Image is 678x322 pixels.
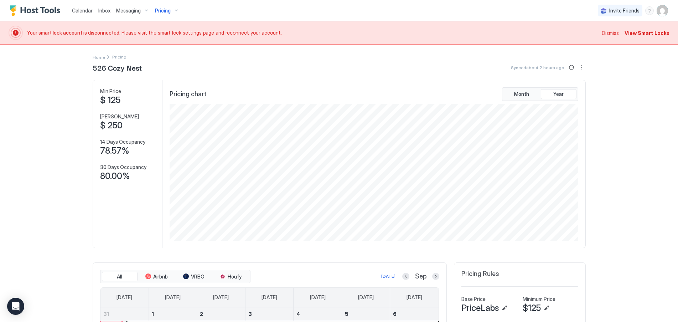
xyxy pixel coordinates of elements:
[390,307,438,321] a: September 6, 2025
[7,298,24,315] div: Open Intercom Messenger
[176,272,212,282] button: VRBO
[93,53,105,61] div: Breadcrumb
[461,303,499,313] span: PriceLabs
[345,311,348,317] span: 5
[523,296,555,302] span: Minimum Price
[100,95,120,106] span: $ 125
[200,311,203,317] span: 2
[100,120,123,131] span: $ 250
[100,164,146,170] span: 30 Days Occupancy
[100,270,250,283] div: tab-group
[191,274,205,280] span: VRBO
[399,288,429,307] a: Saturday
[393,311,397,317] span: 6
[100,113,139,120] span: [PERSON_NAME]
[109,288,139,307] a: Sunday
[248,311,252,317] span: 3
[602,29,619,37] div: Dismiss
[100,307,149,321] a: August 31, 2025
[100,139,145,145] span: 14 Days Occupancy
[609,7,640,14] span: Invite Friends
[461,270,499,278] span: Pricing Rules
[213,294,229,301] span: [DATE]
[158,288,188,307] a: Monday
[262,294,277,301] span: [DATE]
[100,171,130,182] span: 80.00%
[93,62,142,73] span: 526 Cozy Nest
[380,272,397,281] button: [DATE]
[27,30,121,36] span: Your smart lock account is disconnected.
[152,311,154,317] span: 1
[402,273,409,280] button: Previous month
[100,88,121,94] span: Min Price
[625,29,669,37] div: View Smart Locks
[523,303,541,313] span: $125
[197,307,245,321] a: September 2, 2025
[206,288,236,307] a: Tuesday
[155,7,171,14] span: Pricing
[139,272,175,282] button: Airbnb
[358,294,374,301] span: [DATE]
[116,7,141,14] span: Messaging
[415,272,426,281] span: Sep
[112,54,126,60] span: Breadcrumb
[542,304,551,312] button: Edit
[165,294,181,301] span: [DATE]
[213,272,249,282] button: Houfy
[27,30,597,36] span: Please visit the smart lock settings page and reconnect your account.
[381,273,395,280] div: [DATE]
[645,6,654,15] div: menu
[117,274,122,280] span: All
[296,311,300,317] span: 4
[432,273,439,280] button: Next month
[72,7,93,14] a: Calendar
[504,89,539,99] button: Month
[342,307,390,321] a: September 5, 2025
[153,274,168,280] span: Airbnb
[310,294,326,301] span: [DATE]
[553,91,564,97] span: Year
[170,90,206,98] span: Pricing chart
[294,307,342,321] a: September 4, 2025
[514,91,529,97] span: Month
[303,288,333,307] a: Thursday
[245,307,294,321] a: September 3, 2025
[511,65,564,70] span: Synced about 2 hours ago
[149,307,197,321] a: September 1, 2025
[500,304,509,312] button: Edit
[98,7,110,14] a: Inbox
[657,5,668,16] div: User profile
[93,55,105,60] span: Home
[461,296,486,302] span: Base Price
[577,63,586,72] div: menu
[100,145,129,156] span: 78.57%
[577,63,586,72] button: More options
[102,272,138,282] button: All
[254,288,284,307] a: Wednesday
[407,294,422,301] span: [DATE]
[228,274,242,280] span: Houfy
[10,5,63,16] a: Host Tools Logo
[567,63,576,72] button: Sync prices
[117,294,132,301] span: [DATE]
[93,53,105,61] a: Home
[502,87,578,101] div: tab-group
[103,311,109,317] span: 31
[541,89,576,99] button: Year
[351,288,381,307] a: Friday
